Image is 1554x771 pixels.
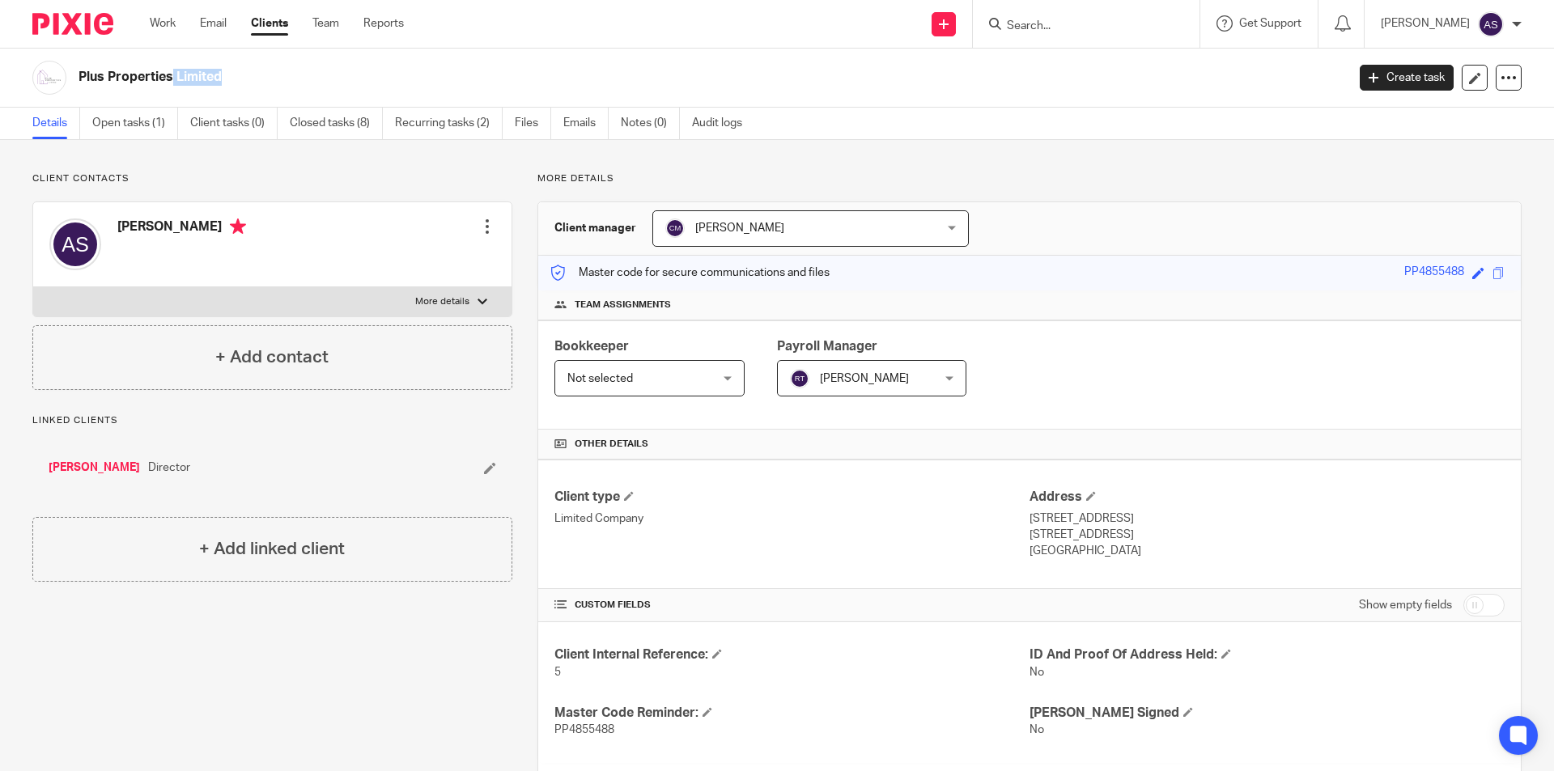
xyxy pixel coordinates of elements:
h3: Client manager [554,220,636,236]
a: Clients [251,15,288,32]
a: Details [32,108,80,139]
span: Director [148,460,190,476]
img: Plus%20Properties%20Logo.png [32,61,66,95]
span: Get Support [1239,18,1301,29]
img: svg%3E [665,218,685,238]
img: svg%3E [790,369,809,388]
a: Audit logs [692,108,754,139]
span: [PERSON_NAME] [820,373,909,384]
span: Other details [575,438,648,451]
span: No [1030,724,1044,735]
p: [STREET_ADDRESS] [1030,527,1505,543]
img: svg%3E [49,218,101,270]
a: Open tasks (1) [92,108,178,139]
span: Payroll Manager [777,340,877,353]
span: No [1030,667,1044,678]
p: Linked clients [32,414,512,427]
label: Show empty fields [1359,597,1452,613]
p: Limited Company [554,510,1030,527]
a: Work [150,15,176,32]
a: Team [312,15,339,32]
h4: [PERSON_NAME] Signed [1030,705,1505,722]
a: Recurring tasks (2) [395,108,503,139]
h4: Client Internal Reference: [554,646,1030,663]
span: [PERSON_NAME] [695,222,784,234]
h4: Master Code Reminder: [554,705,1030,722]
a: [PERSON_NAME] [49,460,140,476]
a: Reports [363,15,404,32]
span: Not selected [567,373,633,384]
a: Create task [1360,65,1454,91]
p: [STREET_ADDRESS] [1030,510,1505,527]
a: Files [515,108,551,139]
i: Primary [230,218,246,235]
h4: ID And Proof Of Address Held: [1030,646,1505,663]
p: [PERSON_NAME] [1381,15,1470,32]
p: More details [415,295,469,308]
a: Notes (0) [621,108,680,139]
h4: CUSTOM FIELDS [554,599,1030,612]
a: Client tasks (0) [190,108,278,139]
h4: Address [1030,489,1505,506]
img: Pixie [32,13,113,35]
p: Client contacts [32,172,512,185]
p: More details [537,172,1522,185]
h4: + Add linked client [199,536,345,561]
span: Bookkeeper [554,340,629,353]
a: Closed tasks (8) [290,108,383,139]
div: PP4855488 [1404,264,1464,282]
a: Emails [563,108,609,139]
h4: Client type [554,489,1030,506]
h4: [PERSON_NAME] [117,218,246,239]
span: 5 [554,667,561,678]
span: PP4855488 [554,724,614,735]
h4: + Add contact [215,345,329,370]
input: Search [1005,19,1151,34]
p: [GEOGRAPHIC_DATA] [1030,543,1505,559]
a: Email [200,15,227,32]
p: Master code for secure communications and files [550,265,830,281]
img: svg%3E [1478,11,1504,37]
span: Team assignments [575,299,671,311]
h2: Plus Properties Limited [79,69,1084,86]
